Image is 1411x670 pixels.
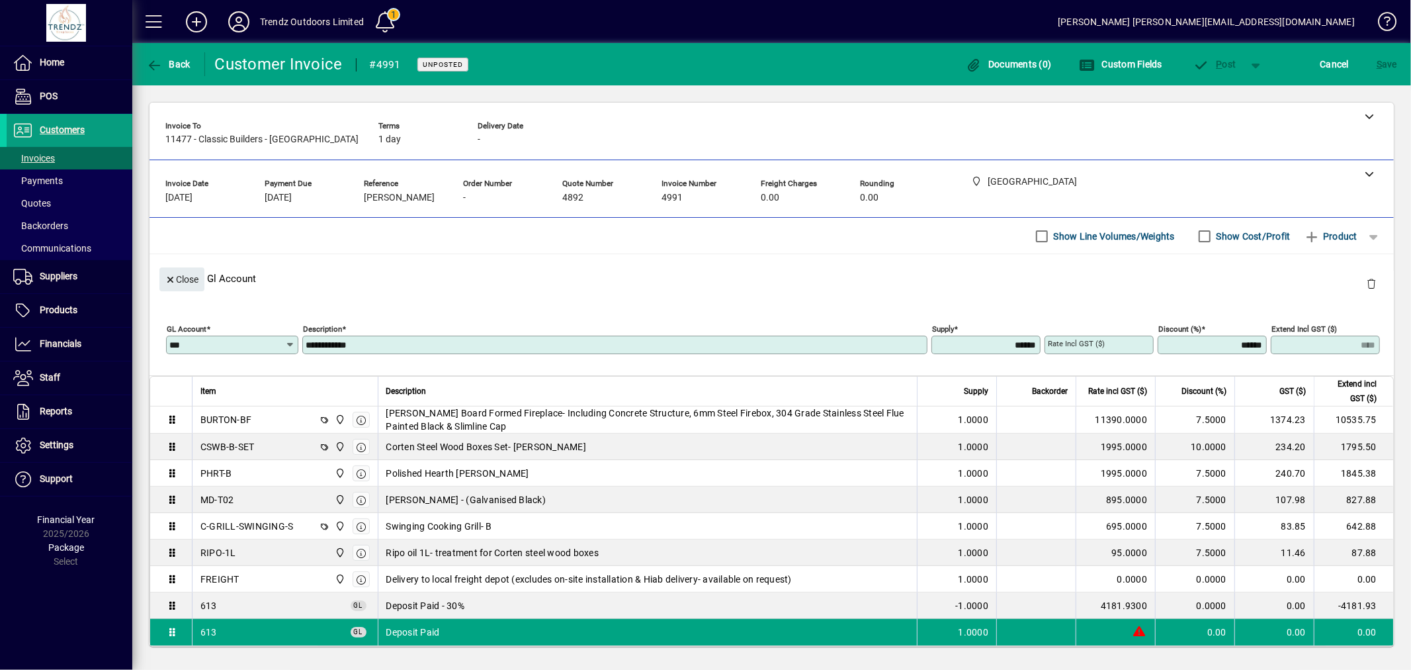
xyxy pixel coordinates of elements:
app-page-header-button: Back [132,52,205,76]
span: Staff [40,372,60,383]
span: New Plymouth [331,519,347,534]
span: [DATE] [265,193,292,203]
span: Home [40,57,64,68]
div: Gl Account [150,254,1394,303]
td: 0.00 [1314,619,1393,646]
td: 107.98 [1234,487,1314,513]
div: 95.0000 [1084,546,1147,559]
div: 695.0000 [1084,520,1147,533]
span: 1.0000 [959,546,989,559]
span: [DATE] [165,193,192,203]
td: 1374.23 [1234,407,1314,434]
span: 11477 - Classic Builders - [GEOGRAPHIC_DATA] [165,134,359,145]
span: Ripo oil 1L- treatment for Corten steel wood boxes [386,546,599,559]
td: 0.00 [1234,619,1314,646]
label: Show Line Volumes/Weights [1051,230,1175,243]
span: Custom Fields [1079,59,1162,70]
mat-label: Supply [932,324,954,334]
td: -4181.93 [1314,593,1393,619]
button: Back [143,52,194,76]
a: Reports [7,395,132,428]
span: GL [354,602,363,609]
span: Product [1304,226,1357,247]
td: 0.00 [1234,566,1314,593]
div: 4181.9300 [1084,599,1147,612]
td: 240.70 [1234,460,1314,487]
span: New Plymouth [331,546,347,560]
mat-label: Description [303,324,342,334]
span: Deposit Paid [386,626,440,639]
button: Cancel [1317,52,1353,76]
a: Home [7,46,132,79]
a: Knowledge Base [1368,3,1394,46]
a: Suppliers [7,260,132,293]
button: Custom Fields [1076,52,1166,76]
td: 87.88 [1314,540,1393,566]
div: PHRT-B [200,467,232,480]
span: -1.0000 [955,599,988,612]
div: Trendz Outdoors Limited [260,11,364,32]
span: 1.0000 [959,626,989,639]
span: 0.00 [860,193,878,203]
span: Close [165,269,199,291]
app-page-header-button: Close [156,273,208,285]
span: ave [1377,54,1397,75]
span: - [478,134,480,145]
span: Suppliers [40,271,77,281]
span: Polished Hearth [PERSON_NAME] [386,467,529,480]
mat-label: Discount (%) [1158,324,1201,334]
button: Profile [218,10,260,34]
span: Item [200,384,216,399]
span: [PERSON_NAME] Board Formed Fireplace- Including Concrete Structure, 6mm Steel Firebox, 304 Grade ... [386,407,910,433]
div: 11390.0000 [1084,413,1147,426]
div: [PERSON_NAME] [PERSON_NAME][EMAIL_ADDRESS][DOMAIN_NAME] [1058,11,1355,32]
mat-label: GL Account [167,324,206,334]
td: 1845.38 [1314,460,1393,487]
span: Package [48,542,84,553]
a: Communications [7,237,132,260]
div: CSWB-B-SET [200,440,255,454]
span: New Plymouth [331,466,347,481]
span: Swinging Cooking Grill- B [386,520,492,533]
a: Invoices [7,147,132,169]
a: Backorders [7,215,132,237]
span: Deposit Paid [200,599,217,612]
span: Quotes [13,198,51,209]
span: 4892 [562,193,583,203]
td: 7.5000 [1155,487,1234,513]
span: Financials [40,338,81,349]
button: Post [1187,52,1243,76]
span: 1.0000 [959,573,989,586]
div: 0.0000 [1084,573,1147,586]
span: Communications [13,243,91,254]
span: 1.0000 [959,493,989,506]
span: Backorder [1032,384,1068,399]
span: POS [40,91,58,101]
td: 642.88 [1314,513,1393,540]
a: POS [7,80,132,113]
span: Discount (%) [1181,384,1226,399]
td: 7.5000 [1155,460,1234,487]
span: Cancel [1320,54,1349,75]
td: 0.00 [1234,593,1314,619]
button: Close [159,267,204,291]
span: New Plymouth [331,493,347,507]
span: New Plymouth [331,440,347,454]
mat-label: Extend incl GST ($) [1271,324,1337,334]
td: 827.88 [1314,487,1393,513]
span: Invoices [13,153,55,164]
span: Rate incl GST ($) [1088,384,1147,399]
td: 83.85 [1234,513,1314,540]
td: 0.00 [1314,566,1393,593]
span: Corten Steel Wood Boxes Set- [PERSON_NAME] [386,440,587,454]
button: Save [1373,52,1400,76]
button: Add [175,10,218,34]
button: Delete [1355,267,1387,299]
span: Reports [40,406,72,416]
span: Delivery to local freight depot (excludes on-site installation & Hiab delivery- available on requ... [386,573,792,586]
a: Staff [7,361,132,395]
span: Payments [13,175,63,186]
span: 1.0000 [959,467,989,480]
span: [PERSON_NAME] - (Galvanised Black) [386,493,546,506]
span: [PERSON_NAME] [364,193,435,203]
